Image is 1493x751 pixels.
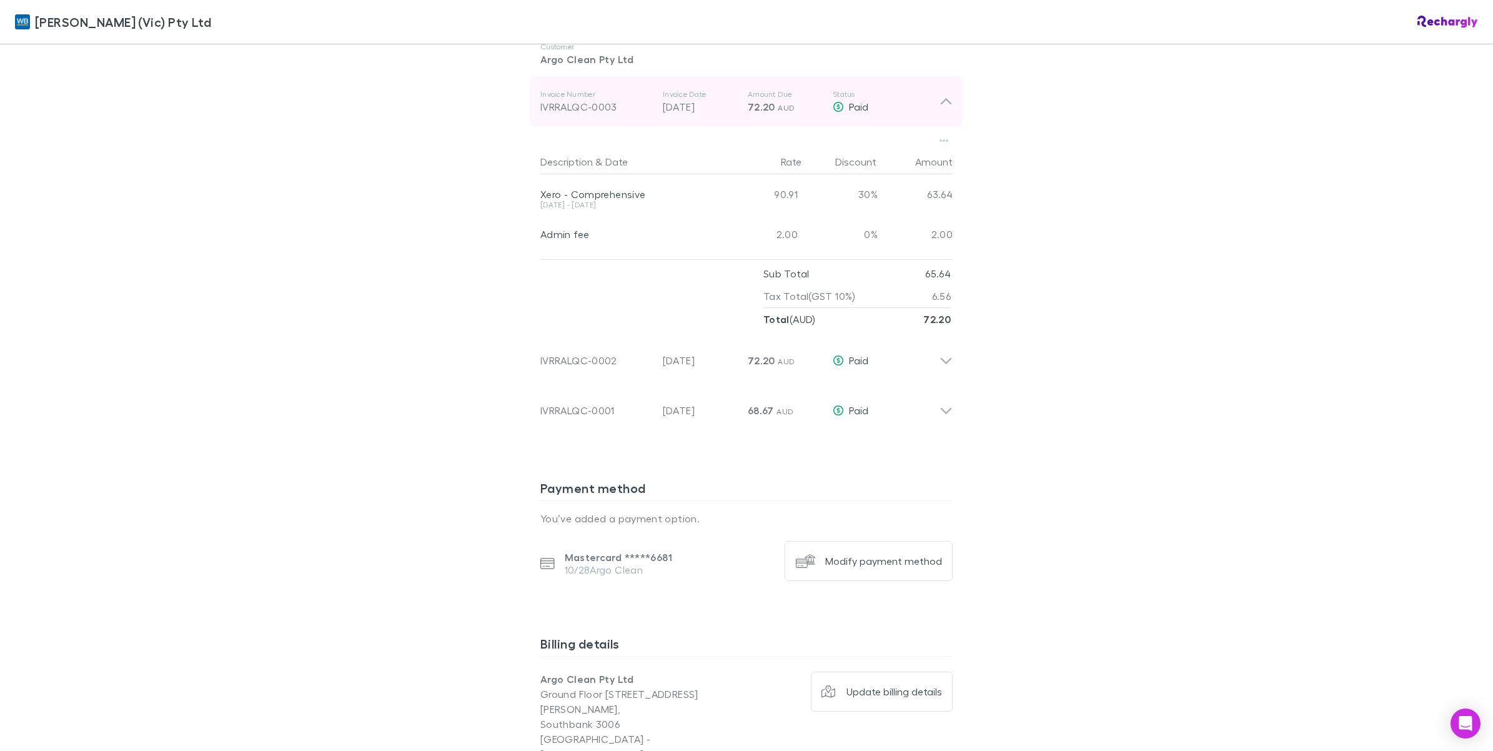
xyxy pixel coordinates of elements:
div: Update billing details [846,685,942,698]
p: Southbank 3006 [540,717,746,732]
button: Update billing details [811,672,953,712]
div: Open Intercom Messenger [1451,709,1481,739]
p: 6.56 [932,285,951,307]
p: Customer [540,42,953,52]
button: Modify payment method [785,541,953,581]
img: Rechargly Logo [1417,16,1478,28]
div: 63.64 [878,174,953,214]
p: [DATE] [663,353,738,368]
div: 30% [803,174,878,214]
p: You’ve added a payment option. [540,511,953,526]
p: Status [833,89,940,99]
span: 68.67 [748,404,774,417]
div: IVRRALQC-0002[DATE]72.20 AUDPaid [530,331,963,380]
div: Xero - Comprehensive [540,188,723,201]
div: IVRRALQC-0001 [540,403,653,418]
img: Modify payment method's Logo [795,551,815,571]
button: Description [540,149,593,174]
span: [PERSON_NAME] (Vic) Pty Ltd [35,12,211,31]
span: AUD [778,357,795,366]
strong: Total [763,313,790,326]
p: [DATE] [663,99,738,114]
div: 90.91 [728,174,803,214]
div: 2.00 [878,214,953,254]
p: Argo Clean Pty Ltd [540,52,953,67]
div: IVRRALQC-0002 [540,353,653,368]
span: AUD [778,103,795,112]
p: Invoice Date [663,89,738,99]
p: Tax Total (GST 10%) [763,285,856,307]
span: Paid [849,404,868,416]
span: 72.20 [748,354,775,367]
div: & [540,149,723,174]
div: Admin fee [540,228,723,241]
p: Invoice Number [540,89,653,99]
p: ( AUD ) [763,308,816,331]
p: 65.64 [925,262,951,285]
div: IVRRALQC-0001[DATE]68.67 AUDPaid [530,380,963,430]
div: Modify payment method [825,555,942,567]
div: [DATE] - [DATE] [540,201,723,209]
h3: Payment method [540,480,953,500]
p: Sub Total [763,262,809,285]
p: 10/28 Argo Clean [565,564,672,576]
span: Paid [849,101,868,112]
div: 0% [803,214,878,254]
button: Date [605,149,628,174]
div: Invoice NumberIVRRALQC-0003Invoice Date[DATE]Amount Due72.20 AUDStatusPaid [530,77,963,127]
span: 72.20 [748,101,775,113]
h3: Billing details [540,636,953,656]
p: Amount Due [748,89,823,99]
div: 2.00 [728,214,803,254]
span: AUD [776,407,793,416]
strong: 72.20 [923,313,951,326]
p: Argo Clean Pty Ltd [540,672,746,687]
p: Ground Floor [STREET_ADDRESS][PERSON_NAME], [540,687,746,717]
img: William Buck (Vic) Pty Ltd's Logo [15,14,30,29]
p: [DATE] [663,403,738,418]
span: Paid [849,354,868,366]
div: IVRRALQC-0003 [540,99,653,114]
